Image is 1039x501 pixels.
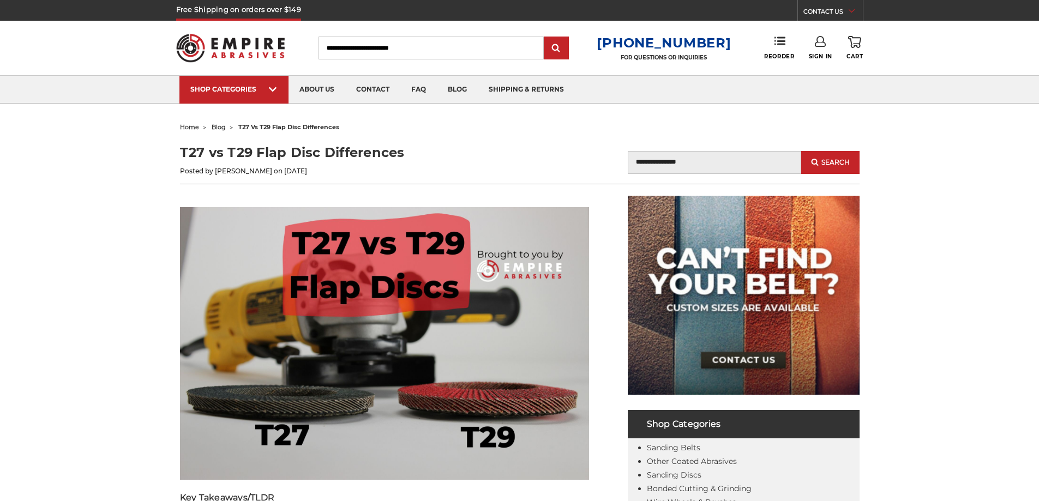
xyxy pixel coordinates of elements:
a: blog [212,123,226,131]
span: Cart [846,53,863,60]
a: shipping & returns [478,76,575,104]
a: Sanding Discs [647,470,701,480]
a: blog [437,76,478,104]
a: Reorder [764,36,794,59]
span: t27 vs t29 flap disc differences [238,123,339,131]
button: Search [801,151,859,174]
a: [PHONE_NUMBER] [597,35,731,51]
a: home [180,123,199,131]
a: Other Coated Abrasives [647,456,737,466]
p: Posted by [PERSON_NAME] on [DATE] [180,166,520,176]
a: about us [289,76,345,104]
img: Empire Abrasives [176,27,285,69]
input: Submit [545,38,567,59]
h1: T27 vs T29 Flap Disc Differences [180,143,520,162]
span: Search [821,159,850,166]
a: Bonded Cutting & Grinding [647,484,752,493]
div: SHOP CATEGORIES [190,85,278,93]
a: CONTACT US [803,5,863,21]
a: Sanding Belts [647,443,700,452]
a: faq [400,76,437,104]
img: promo banner for custom belts. [628,196,860,395]
p: FOR QUESTIONS OR INQUIRIES [597,54,731,61]
span: Sign In [809,53,832,60]
img: T27 vs T29 flap disc differences [180,207,589,480]
a: contact [345,76,400,104]
a: Cart [846,36,863,60]
span: Reorder [764,53,794,60]
h4: Shop Categories [628,410,860,438]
